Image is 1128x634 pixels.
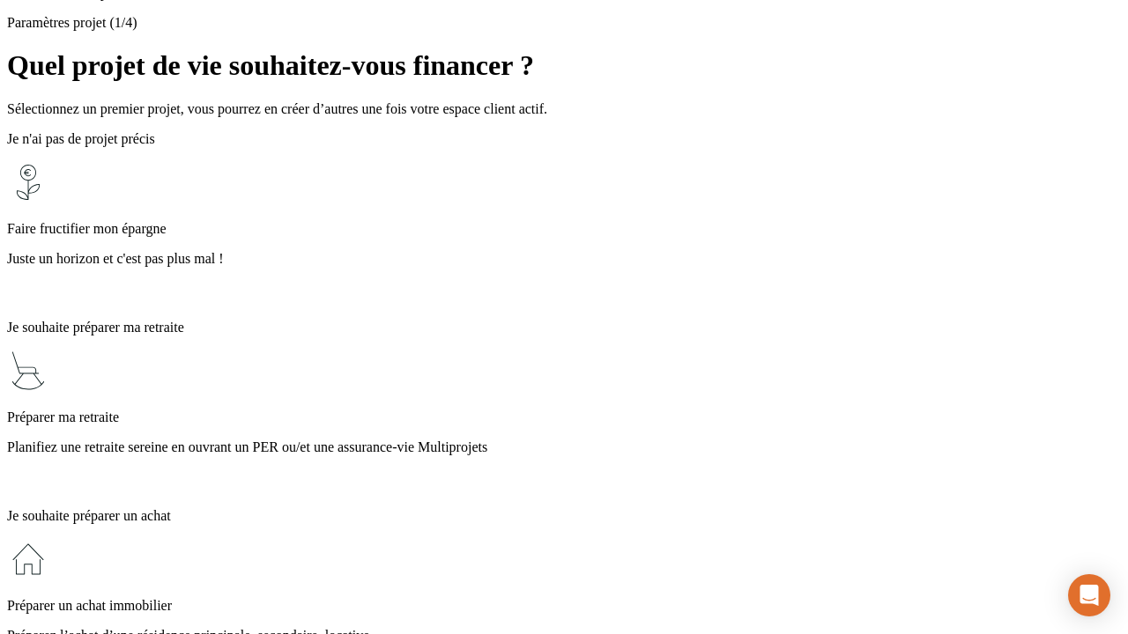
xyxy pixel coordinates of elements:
p: Faire fructifier mon épargne [7,221,1121,237]
p: Préparer ma retraite [7,409,1121,425]
div: Open Intercom Messenger [1068,574,1110,616]
span: Sélectionnez un premier projet, vous pourrez en créer d’autres une fois votre espace client actif. [7,101,547,116]
h1: Quel projet de vie souhaitez-vous financer ? [7,49,1121,82]
p: Paramètres projet (1/4) [7,15,1121,31]
p: Je n'ai pas de projet précis [7,131,1121,147]
p: Juste un horizon et c'est pas plus mal ! [7,251,1121,267]
p: Planifiez une retraite sereine en ouvrant un PER ou/et une assurance-vie Multiprojets [7,439,1121,455]
p: Préparer un achat immobilier [7,598,1121,614]
p: Je souhaite préparer ma retraite [7,320,1121,335]
p: Je souhaite préparer un achat [7,508,1121,524]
